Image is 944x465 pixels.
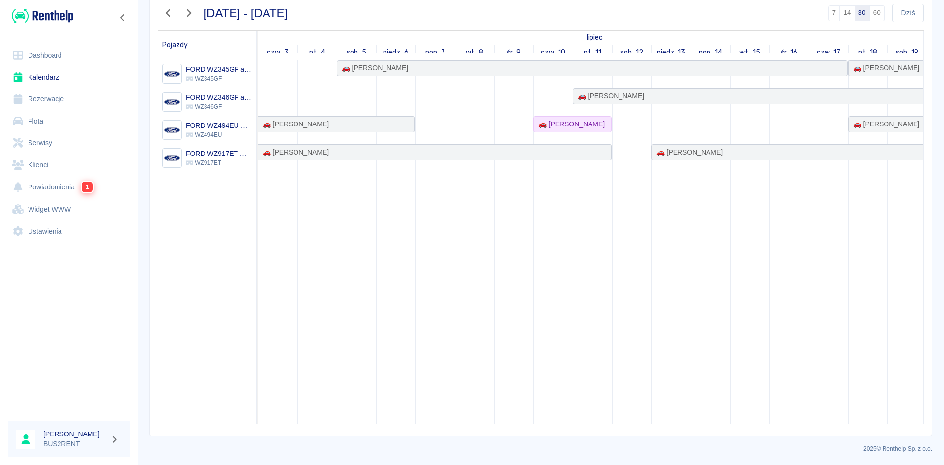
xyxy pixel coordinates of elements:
a: 13 lipca 2025 [654,45,688,60]
p: WZ917ET [186,158,252,167]
p: WZ346GF [186,102,252,111]
a: 3 lipca 2025 [265,45,291,60]
div: 🚗 [PERSON_NAME] [259,119,329,129]
p: WZ345GF [186,74,252,83]
a: Renthelp logo [8,8,73,24]
a: 8 lipca 2025 [463,45,486,60]
button: 30 dni [855,5,870,21]
h6: FORD WZ346GF automat [186,93,252,102]
div: 🚗 [PERSON_NAME] [849,63,919,73]
button: 7 dni [828,5,840,21]
img: Image [164,66,180,82]
h6: FORD WZ917ET manualny [186,149,252,158]
a: Widget WWW [8,198,130,220]
a: Ustawienia [8,220,130,243]
h6: [PERSON_NAME] [43,429,106,439]
a: 12 lipca 2025 [618,45,646,60]
a: Kalendarz [8,66,130,89]
a: 18 lipca 2025 [856,45,880,60]
button: 60 dni [869,5,885,21]
a: 10 lipca 2025 [538,45,568,60]
a: Flota [8,110,130,132]
a: 19 lipca 2025 [893,45,921,60]
p: BUS2RENT [43,439,106,449]
a: Serwisy [8,132,130,154]
a: 16 lipca 2025 [778,45,800,60]
h3: [DATE] - [DATE] [204,6,288,20]
span: Pojazdy [162,41,188,49]
a: Powiadomienia1 [8,176,130,198]
a: 7 lipca 2025 [423,45,448,60]
a: 4 lipca 2025 [307,45,328,60]
span: 1 [81,181,93,192]
a: Klienci [8,154,130,176]
a: Dashboard [8,44,130,66]
button: Zwiń nawigację [116,11,130,24]
div: 🚗 [PERSON_NAME] [259,147,329,157]
button: 14 dni [839,5,855,21]
h6: FORD WZ345GF automat [186,64,252,74]
a: 9 lipca 2025 [504,45,524,60]
h6: FORD WZ494EU manualny [186,121,252,130]
div: 🚗 [PERSON_NAME] [534,119,605,129]
div: 🚗 [PERSON_NAME] [574,91,644,101]
p: WZ494EU [186,130,252,139]
a: 14 lipca 2025 [696,45,725,60]
img: Image [164,122,180,138]
div: 🚗 [PERSON_NAME] [338,63,408,73]
img: Image [164,150,180,166]
a: 11 lipca 2025 [581,45,604,60]
a: 17 lipca 2025 [814,45,843,60]
div: 🚗 [PERSON_NAME] [849,119,919,129]
p: 2025 © Renthelp Sp. z o.o. [149,444,932,453]
button: Dziś [892,4,924,22]
a: 6 lipca 2025 [381,45,412,60]
div: 🚗 [PERSON_NAME] [652,147,723,157]
a: Rezerwacje [8,88,130,110]
img: Renthelp logo [12,8,73,24]
a: 15 lipca 2025 [737,45,763,60]
a: 5 lipca 2025 [344,45,369,60]
img: Image [164,94,180,110]
a: 3 lipca 2025 [584,31,605,45]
